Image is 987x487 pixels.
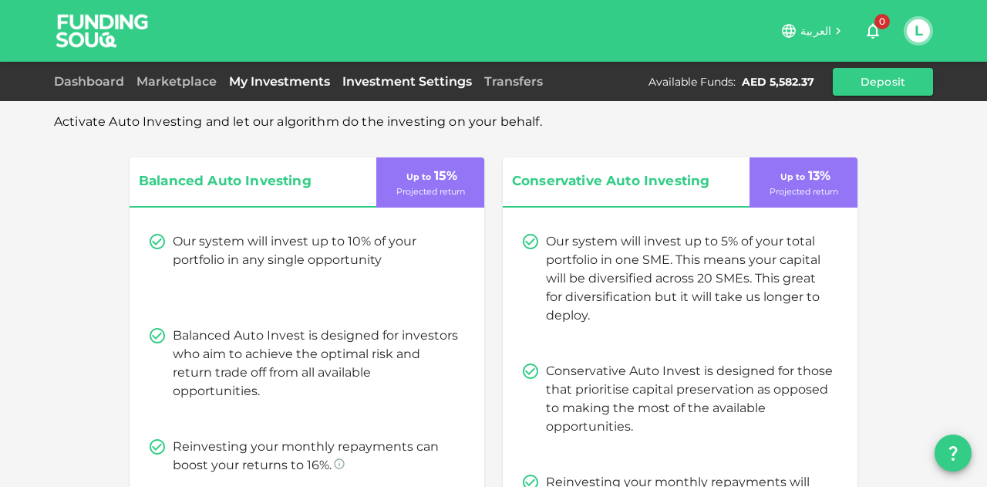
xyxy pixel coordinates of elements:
[800,24,831,38] span: العربية
[512,170,720,193] span: Conservative Auto Investing
[833,68,933,96] button: Deposit
[139,170,347,193] span: Balanced Auto Investing
[935,435,972,472] button: question
[54,114,542,129] span: Activate Auto Investing and let our algorithm do the investing on your behalf.
[546,232,833,325] p: Our system will invest up to 5% of your total portfolio in one SME. This means your capital will ...
[130,74,223,89] a: Marketplace
[777,167,830,185] p: 13 %
[406,171,431,182] span: Up to
[223,74,336,89] a: My Investments
[770,185,838,198] p: Projected return
[874,14,890,29] span: 0
[857,15,888,46] button: 0
[478,74,549,89] a: Transfers
[173,326,460,401] p: Balanced Auto Invest is designed for investors who aim to achieve the optimal risk and return tra...
[173,232,460,269] p: Our system will invest up to 10% of your portfolio in any single opportunity
[907,19,930,42] button: L
[780,171,805,182] span: Up to
[403,167,457,185] p: 15 %
[336,74,478,89] a: Investment Settings
[54,74,130,89] a: Dashboard
[396,185,465,198] p: Projected return
[173,438,460,475] p: Reinvesting your monthly repayments can boost your returns to 16%.
[648,74,736,90] div: Available Funds :
[546,362,833,436] p: Conservative Auto Invest is designed for those that prioritise capital preservation as opposed to...
[742,74,814,90] div: AED 5,582.37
